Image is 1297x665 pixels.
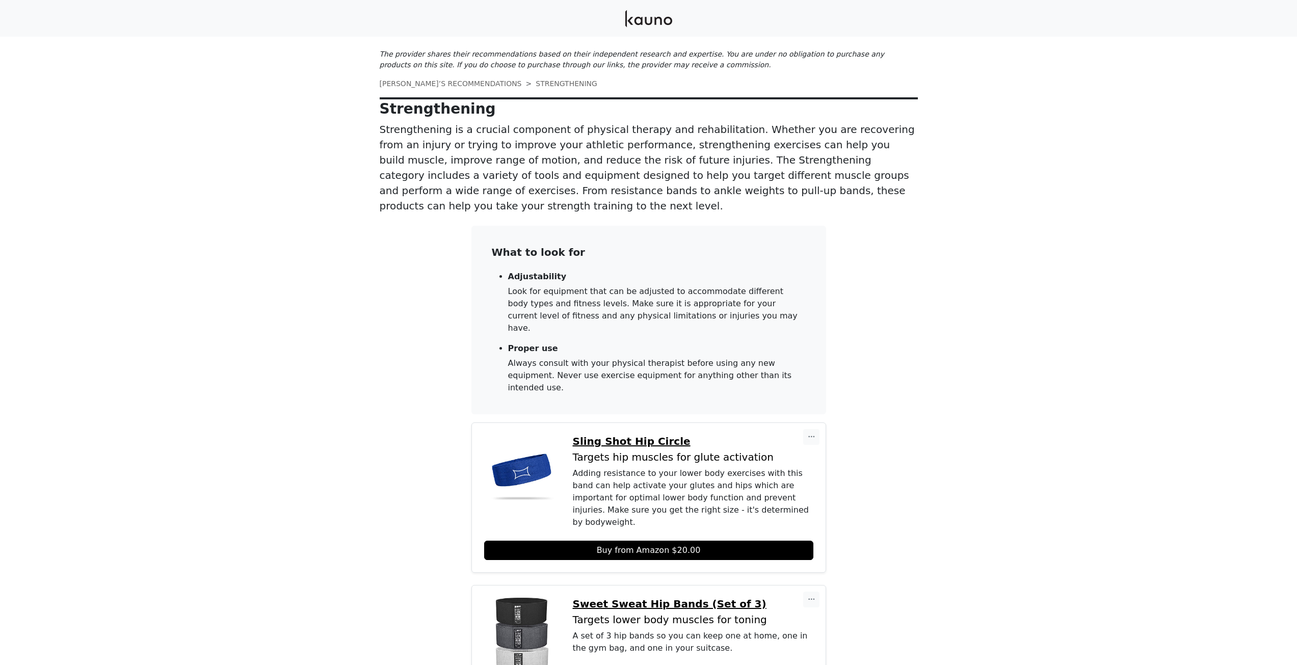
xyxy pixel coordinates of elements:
[573,614,813,626] p: Targets lower body muscles for toning
[484,541,813,560] a: Buy from Amazon $20.00
[484,435,561,512] img: Sling Shot Hip Circle
[508,285,806,334] p: Look for equipment that can be adjusted to accommodate different body types and fitness levels. M...
[508,343,806,353] p: Proper use
[380,49,918,70] p: The provider shares their recommendations based on their independent research and expertise. You ...
[492,246,806,258] p: What to look for
[573,630,813,654] div: A set of 3 hip bands so you can keep one at home, one in the gym bag, and one in your suitcase.
[624,10,673,28] img: Kauno
[508,357,806,394] p: Always consult with your physical therapist before using any new equipment. Never use exercise eq...
[522,78,597,89] li: STRENGTHENING
[573,598,813,610] a: Sweet Sweat Hip Bands (Set of 3)
[380,100,918,118] p: Strengthening
[573,467,813,528] div: Adding resistance to your lower body exercises with this band can help activate your glutes and h...
[573,435,813,447] a: Sling Shot Hip Circle
[508,272,806,281] p: Adjustability
[573,451,813,463] p: Targets hip muscles for glute activation
[380,122,918,214] p: Strengthening is a crucial component of physical therapy and rehabilitation. Whether you are reco...
[380,79,522,88] a: [PERSON_NAME]’S RECOMMENDATIONS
